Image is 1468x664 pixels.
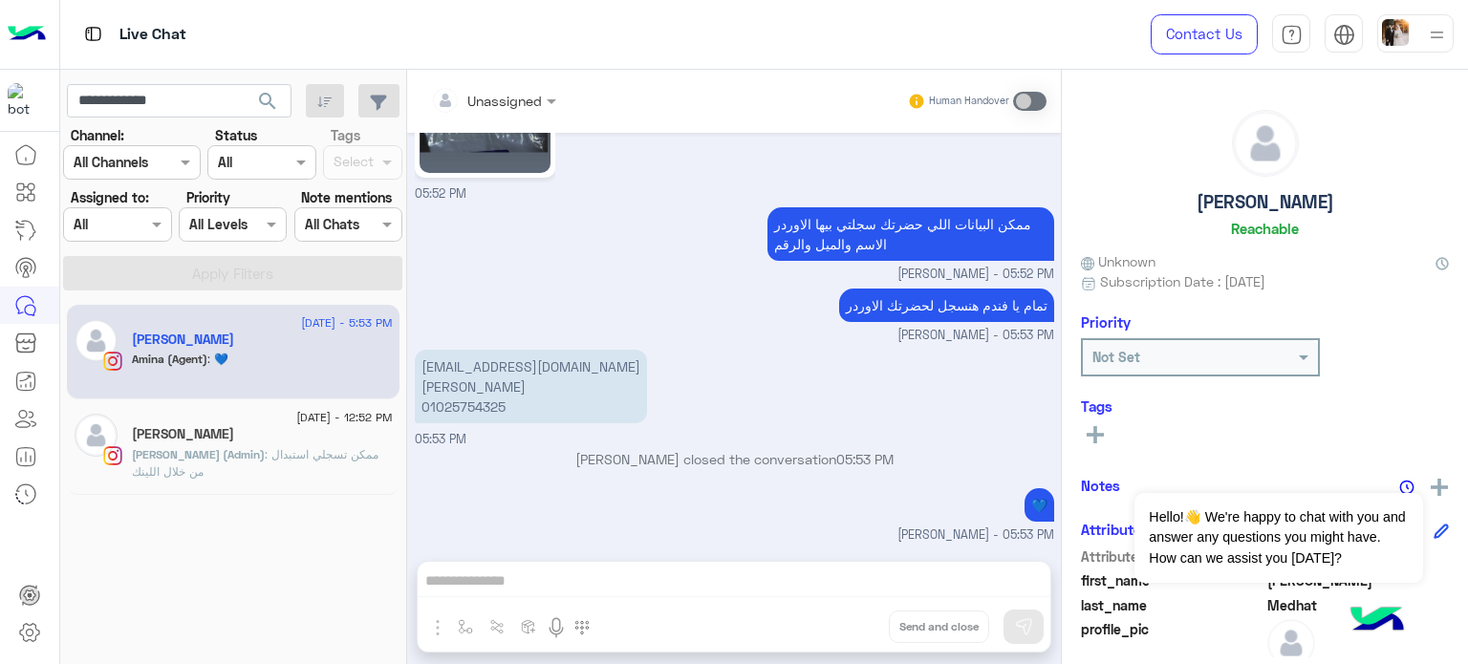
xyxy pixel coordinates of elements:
[415,350,647,423] p: 7/9/2025, 5:53 PM
[71,187,149,207] label: Assigned to:
[8,14,46,54] img: Logo
[1281,24,1303,46] img: tab
[1081,595,1263,615] span: last_name
[81,22,105,46] img: tab
[119,22,186,48] p: Live Chat
[1151,14,1258,54] a: Contact Us
[1333,24,1355,46] img: tab
[301,314,392,332] span: [DATE] - 5:53 PM
[415,449,1054,469] p: [PERSON_NAME] closed the conversation
[1134,493,1422,583] span: Hello!👋 We're happy to chat with you and answer any questions you might have. How can we assist y...
[301,187,392,207] label: Note mentions
[1425,23,1449,47] img: profile
[71,125,124,145] label: Channel:
[1233,111,1298,176] img: defaultAdmin.png
[132,352,207,366] span: Amina (Agent)
[839,289,1054,322] p: 7/9/2025, 5:53 PM
[929,94,1009,109] small: Human Handover
[1081,313,1131,331] h6: Priority
[1081,570,1263,590] span: first_name
[245,84,291,125] button: search
[1081,397,1449,415] h6: Tags
[1272,14,1310,54] a: tab
[8,83,42,118] img: 919860931428189
[75,319,118,362] img: defaultAdmin.png
[215,125,257,145] label: Status
[1081,521,1149,538] h6: Attributes
[103,352,122,371] img: Instagram
[296,409,392,426] span: [DATE] - 12:52 PM
[186,187,230,207] label: Priority
[1382,19,1409,46] img: userImage
[1081,251,1155,271] span: Unknown
[767,207,1054,261] p: 7/9/2025, 5:52 PM
[132,447,378,479] span: ممكن تسجلي استبدال من خلال اللينك
[1025,488,1054,522] p: 7/9/2025, 5:53 PM
[836,451,894,467] span: 05:53 PM
[897,266,1054,284] span: [PERSON_NAME] - 05:52 PM
[1431,479,1448,496] img: add
[132,447,265,461] span: [PERSON_NAME] (Admin)
[132,426,234,442] h5: Hagar Medhat
[75,414,118,457] img: defaultAdmin.png
[1081,619,1263,663] span: profile_pic
[897,526,1054,545] span: [PERSON_NAME] - 05:53 PM
[1231,220,1299,237] h6: Reachable
[1081,477,1120,494] h6: Notes
[1267,595,1450,615] span: Medhat
[63,256,402,290] button: Apply Filters
[889,610,989,643] button: Send and close
[415,186,466,201] span: 05:52 PM
[103,446,122,465] img: Instagram
[256,90,279,113] span: search
[1344,588,1411,654] img: hulul-logo.png
[1100,271,1265,291] span: Subscription Date : [DATE]
[1197,191,1334,213] h5: [PERSON_NAME]
[1081,546,1263,567] span: Attribute Name
[132,332,234,348] h5: Hagar Medhat
[897,327,1054,345] span: [PERSON_NAME] - 05:53 PM
[207,352,228,366] span: 💙
[415,432,466,446] span: 05:53 PM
